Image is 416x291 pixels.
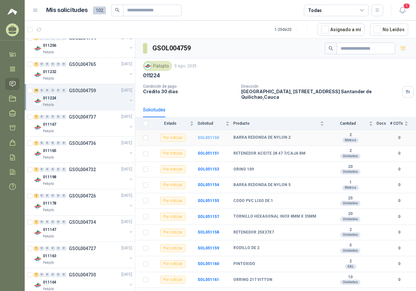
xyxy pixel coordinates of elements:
a: SOL051151 [198,151,219,156]
p: [DATE] [121,140,132,146]
p: Patojito [43,76,54,81]
div: 0 [56,62,61,67]
div: 1 [34,62,39,67]
p: Patojito [43,260,54,265]
img: Company Logo [34,281,42,289]
div: Metros [342,185,359,190]
span: Producto [233,121,319,126]
div: Por cotizar [160,181,186,189]
b: 2 [328,133,373,138]
img: Company Logo [34,150,42,158]
div: 0 [45,141,50,145]
span: search [329,46,333,51]
div: Por cotizar [160,197,186,205]
p: 011178 [43,200,56,207]
div: 0 [39,220,44,224]
div: Metros [342,138,359,143]
b: 0 [390,198,408,204]
b: 5 [328,243,373,248]
p: 011165 [43,148,56,154]
div: 0 [45,88,50,93]
div: 0 [61,141,66,145]
b: 0 [390,214,408,220]
p: 011167 [43,121,56,128]
b: 0 [390,277,408,283]
b: SOL051157 [198,214,219,219]
span: 1 [403,3,410,9]
a: 1 0 0 0 0 0 GSOL004732[DATE] Company Logo011198Patojito [34,166,134,186]
button: Asignado a mi [318,23,365,36]
p: Patojito [43,234,54,239]
b: CODO PVC LISO DE 1 [233,198,273,204]
p: 011224 [143,72,160,79]
b: 20 [328,164,373,170]
p: 011232 [43,69,56,75]
div: 0 [50,88,55,93]
div: 0 [56,167,61,172]
div: Todas [308,7,322,14]
div: 0 [45,220,50,224]
b: TORNILLO HEXAGONAL INOX 8MM X 35MM [233,214,316,219]
div: 46 [34,88,39,93]
div: 1 [34,115,39,119]
span: Estado [152,121,188,126]
b: 0 [390,166,408,172]
div: 0 [39,141,44,145]
p: Patojito [43,155,54,160]
div: 0 [50,141,55,145]
b: SOL051154 [198,183,219,187]
div: 0 [45,194,50,198]
p: 011147 [43,227,56,233]
div: Por cotizar [160,213,186,221]
b: 2 [328,259,373,264]
p: GSOL004734 [69,220,96,224]
b: 0 [390,261,408,267]
b: 20 [328,211,373,217]
div: 0 [61,115,66,119]
div: 0 [61,194,66,198]
p: 011224 [43,95,56,101]
div: Por cotizar [160,134,186,142]
div: Unidades [340,232,360,237]
div: 0 [45,62,50,67]
div: Por cotizar [160,260,186,268]
b: 0 [390,229,408,235]
a: 1 0 0 0 0 0 GSOL004765[DATE] Company Logo011232Patojito [34,60,134,81]
div: Unidades [340,154,360,159]
div: 1 - 20 de 20 [275,24,312,35]
b: ORRING 217 VITTON [233,277,272,283]
b: SOL051158 [198,230,219,234]
b: 0 [390,135,408,141]
div: 0 [39,115,44,119]
div: 0 [39,62,44,67]
b: 1 [328,180,373,185]
div: 1 [34,246,39,251]
span: Solicitud [198,121,224,126]
div: 0 [61,167,66,172]
a: SOL051150 [198,135,219,140]
div: 1 [34,167,39,172]
div: 0 [56,194,61,198]
div: Unidades [340,280,360,285]
div: 0 [56,88,61,93]
a: SOL051155 [198,198,219,203]
b: ORING 109 [233,167,254,172]
div: 0 [50,220,55,224]
a: 1 0 0 0 0 0 GSOL004737[DATE] Company Logo011167Patojito [34,113,134,134]
p: [DATE] [121,114,132,120]
div: 0 [39,246,44,251]
p: Patojito [43,129,54,134]
div: 0 [45,246,50,251]
a: SOL051159 [198,246,219,250]
p: 011163 [43,253,56,259]
div: 0 [61,246,66,251]
p: 011198 [43,174,56,180]
b: 0 [390,150,408,157]
div: 0 [50,194,55,198]
p: Patojito [43,50,54,55]
div: 0 [61,220,66,224]
p: 011164 [43,279,56,285]
div: Por cotizar [160,150,186,158]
